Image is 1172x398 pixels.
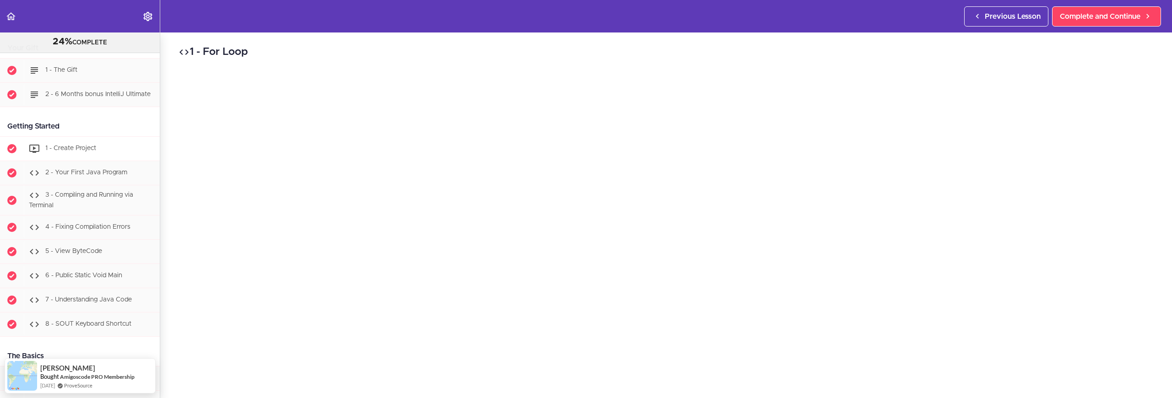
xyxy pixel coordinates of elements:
[45,67,77,73] span: 1 - The Gift
[45,297,132,303] span: 7 - Understanding Java Code
[11,36,148,48] div: COMPLETE
[40,364,95,372] span: [PERSON_NAME]
[45,224,130,231] span: 4 - Fixing Compilation Errors
[45,169,127,176] span: 2 - Your First Java Program
[5,11,16,22] svg: Back to course curriculum
[7,361,37,391] img: provesource social proof notification image
[985,11,1041,22] span: Previous Lesson
[64,382,92,389] a: ProveSource
[45,91,151,97] span: 2 - 6 Months bonus IntelliJ Ultimate
[45,321,131,328] span: 8 - SOUT Keyboard Shortcut
[964,6,1048,27] a: Previous Lesson
[45,145,96,151] span: 1 - Create Project
[40,373,59,380] span: Bought
[45,248,102,255] span: 5 - View ByteCode
[29,192,133,209] span: 3 - Compiling and Running via Terminal
[60,373,135,381] a: Amigoscode PRO Membership
[40,382,55,389] span: [DATE]
[142,11,153,22] svg: Settings Menu
[1060,11,1140,22] span: Complete and Continue
[1052,6,1161,27] a: Complete and Continue
[179,44,1154,60] h2: 1 - For Loop
[53,37,72,46] span: 24%
[45,273,122,279] span: 6 - Public Static Void Main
